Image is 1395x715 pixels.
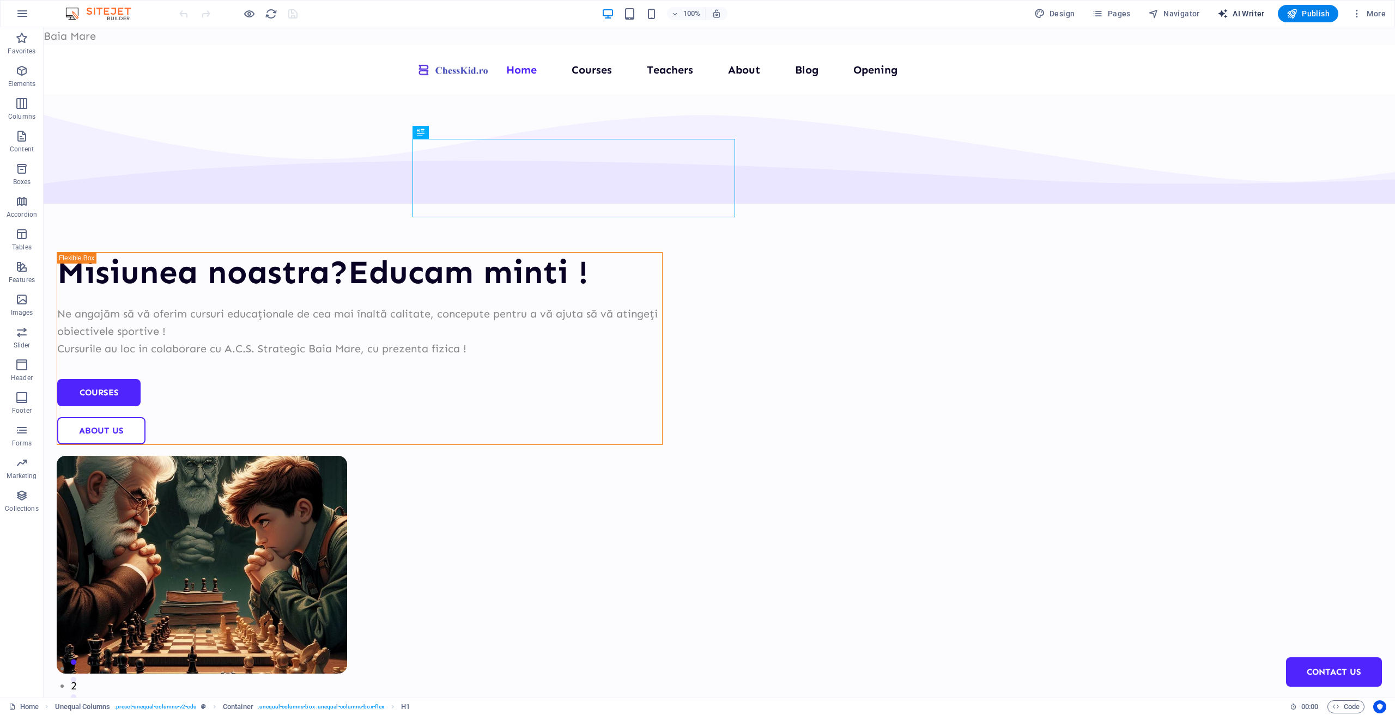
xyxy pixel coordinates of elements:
[1351,8,1386,19] span: More
[1034,8,1075,19] span: Design
[11,308,33,317] p: Images
[5,504,38,513] p: Collections
[223,700,253,713] span: Click to select. Double-click to edit
[1088,5,1135,22] button: Pages
[114,700,197,713] span: . preset-unequal-columns-v2-edu
[1217,8,1265,19] span: AI Writer
[242,7,256,20] button: Click here to leave preview mode and continue editing
[10,145,34,154] p: Content
[11,374,33,382] p: Header
[1287,8,1330,19] span: Publish
[1373,700,1386,713] button: Usercentrics
[1301,700,1318,713] span: 00 00
[1278,5,1338,22] button: Publish
[265,8,277,20] i: Reload page
[9,276,35,284] p: Features
[201,704,206,710] i: This element is a customizable preset
[1030,5,1079,22] button: Design
[12,406,32,415] p: Footer
[1144,5,1204,22] button: Navigator
[8,80,36,88] p: Elements
[712,9,721,19] i: On resize automatically adjust zoom level to fit chosen device.
[258,700,384,713] span: . unequal-columns-box .unequal-columns-box-flex
[55,700,410,713] nav: breadcrumb
[63,7,144,20] img: Editor Logo
[13,178,31,186] p: Boxes
[1030,5,1079,22] div: Design (Ctrl+Alt+Y)
[1327,700,1364,713] button: Code
[8,112,35,121] p: Columns
[1332,700,1360,713] span: Code
[8,47,35,56] p: Favorites
[7,472,37,480] p: Marketing
[1213,5,1269,22] button: AI Writer
[1309,702,1311,711] span: :
[1290,700,1319,713] h6: Session time
[1148,8,1200,19] span: Navigator
[55,700,110,713] span: Click to select. Double-click to edit
[1347,5,1390,22] button: More
[667,7,706,20] button: 100%
[1092,8,1130,19] span: Pages
[12,243,32,252] p: Tables
[683,7,701,20] h6: 100%
[12,439,32,448] p: Forms
[9,700,39,713] a: Click to cancel selection. Double-click to open Pages
[7,210,37,219] p: Accordion
[401,700,410,713] span: Click to select. Double-click to edit
[264,7,277,20] button: reload
[14,341,31,350] p: Slider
